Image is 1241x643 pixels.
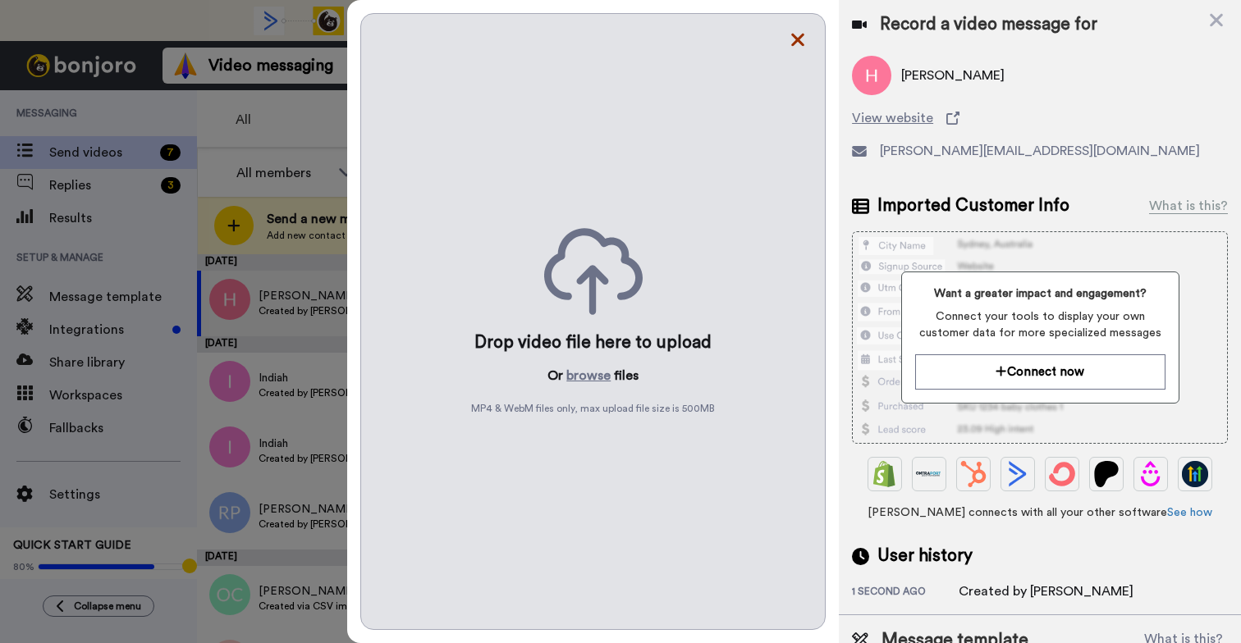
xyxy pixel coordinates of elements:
img: Drip [1138,461,1164,487]
div: Drop video file here to upload [474,331,712,354]
a: See how [1167,507,1212,518]
span: Want a greater impact and engagement? [915,285,1165,302]
div: Created by [PERSON_NAME] [959,581,1133,601]
p: Or files [547,366,639,385]
img: Hubspot [960,461,987,487]
span: [PERSON_NAME] connects with all your other software [852,504,1228,521]
img: ConvertKit [1049,461,1075,487]
span: Connect your tools to display your own customer data for more specialized messages [915,308,1165,341]
span: [PERSON_NAME][EMAIL_ADDRESS][DOMAIN_NAME] [880,141,1200,161]
img: Ontraport [916,461,942,487]
img: Shopify [872,461,898,487]
span: Imported Customer Info [877,194,1069,218]
span: MP4 & WebM files only, max upload file size is 500 MB [471,402,715,415]
button: Connect now [915,354,1165,390]
div: What is this? [1149,196,1228,216]
img: GoHighLevel [1182,461,1208,487]
span: User history [877,544,973,568]
div: 1 second ago [852,585,959,601]
img: Patreon [1093,461,1120,487]
button: browse [566,366,611,385]
img: ActiveCampaign [1005,461,1031,487]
